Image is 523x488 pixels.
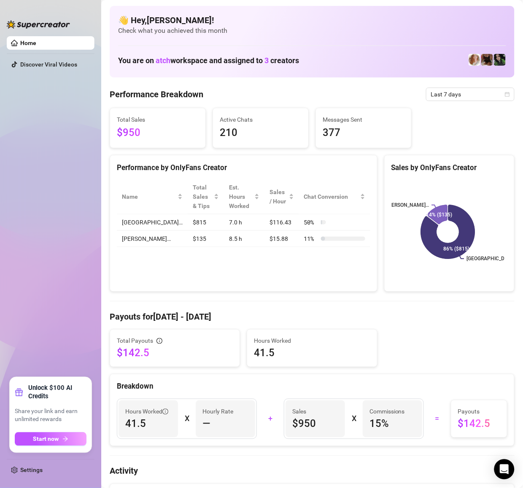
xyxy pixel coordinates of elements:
[505,92,510,97] span: calendar
[229,183,253,211] div: Est. Hours Worked
[28,384,86,401] strong: Unlock $100 AI Credits
[20,467,43,474] a: Settings
[494,459,515,480] div: Open Intercom Messenger
[15,388,23,397] span: gift
[220,115,302,124] span: Active Chats
[188,214,224,231] td: $815
[156,56,170,65] span: atch
[264,56,269,65] span: 3
[254,336,370,346] span: Hours Worked
[117,347,233,360] span: $142.5
[117,231,188,247] td: [PERSON_NAME]…
[117,214,188,231] td: [GEOGRAPHIC_DATA]…
[117,336,153,346] span: Total Payouts
[122,192,176,201] span: Name
[110,311,515,323] h4: Payouts for [DATE] - [DATE]
[481,54,493,66] img: Lily Rhyia
[369,417,415,431] span: 15 %
[33,436,59,443] span: Start now
[270,187,287,206] span: Sales / Hour
[224,214,265,231] td: 7.0 h
[264,231,299,247] td: $15.88
[292,407,338,416] span: Sales
[125,407,168,416] span: Hours Worked
[224,231,265,247] td: 8.5 h
[117,115,199,124] span: Total Sales
[429,412,446,426] div: =
[391,162,507,173] div: Sales by OnlyFans Creator
[188,231,224,247] td: $135
[323,125,404,141] span: 377
[162,409,168,415] span: info-circle
[254,347,370,360] span: 41.5
[264,179,299,214] th: Sales / Hour
[369,407,405,416] article: Commissions
[352,412,356,426] div: X
[304,218,318,227] span: 50 %
[494,54,506,66] img: Salem
[304,234,318,243] span: 11 %
[117,125,199,141] span: $950
[118,26,506,35] span: Check what you achieved this month
[458,407,500,416] span: Payouts
[110,465,515,477] h4: Activity
[117,179,188,214] th: Name
[156,338,162,344] span: info-circle
[458,417,500,431] span: $142.5
[15,408,86,424] span: Share your link and earn unlimited rewards
[118,56,299,65] h1: You are on workspace and assigned to creators
[466,256,518,262] text: [GEOGRAPHIC_DATA]…
[118,14,506,26] h4: 👋 Hey, [PERSON_NAME] !
[62,436,68,442] span: arrow-right
[299,179,370,214] th: Chat Conversion
[117,381,507,392] div: Breakdown
[323,115,404,124] span: Messages Sent
[292,417,338,431] span: $950
[264,214,299,231] td: $116.43
[110,88,203,100] h4: Performance Breakdown
[117,162,370,173] div: Performance by OnlyFans Creator
[7,20,70,29] img: logo-BBDzfeDw.svg
[202,417,210,431] span: —
[15,432,86,446] button: Start nowarrow-right
[20,61,77,68] a: Discover Viral Videos
[431,88,510,101] span: Last 7 days
[193,183,212,211] span: Total Sales & Tips
[202,407,233,416] article: Hourly Rate
[387,202,429,208] text: [PERSON_NAME]…
[185,412,189,426] div: X
[125,417,171,431] span: 41.5
[262,412,279,426] div: +
[20,40,36,46] a: Home
[188,179,224,214] th: Total Sales & Tips
[304,192,359,201] span: Chat Conversion
[469,54,480,66] img: Amy Pond
[220,125,302,141] span: 210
